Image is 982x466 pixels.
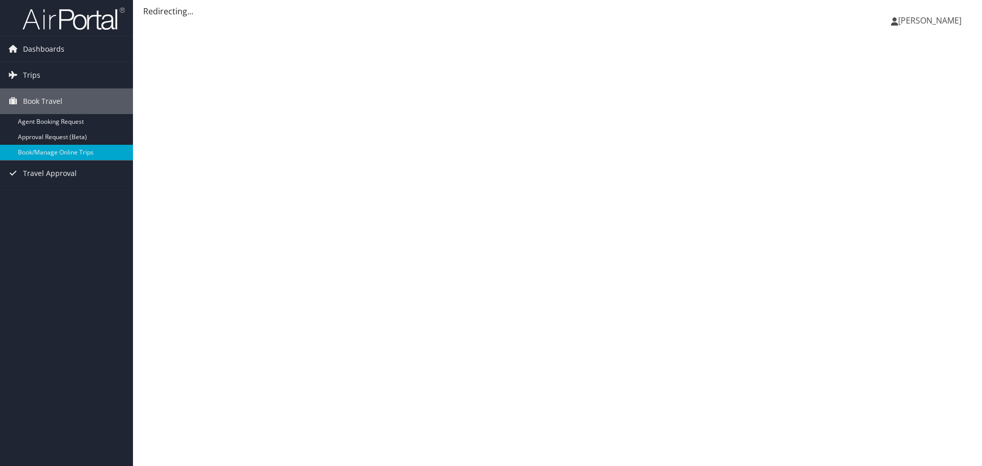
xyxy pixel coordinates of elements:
[23,36,64,62] span: Dashboards
[891,5,972,36] a: [PERSON_NAME]
[23,7,125,31] img: airportal-logo.png
[23,88,62,114] span: Book Travel
[23,161,77,186] span: Travel Approval
[143,5,972,17] div: Redirecting...
[898,15,962,26] span: [PERSON_NAME]
[23,62,40,88] span: Trips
